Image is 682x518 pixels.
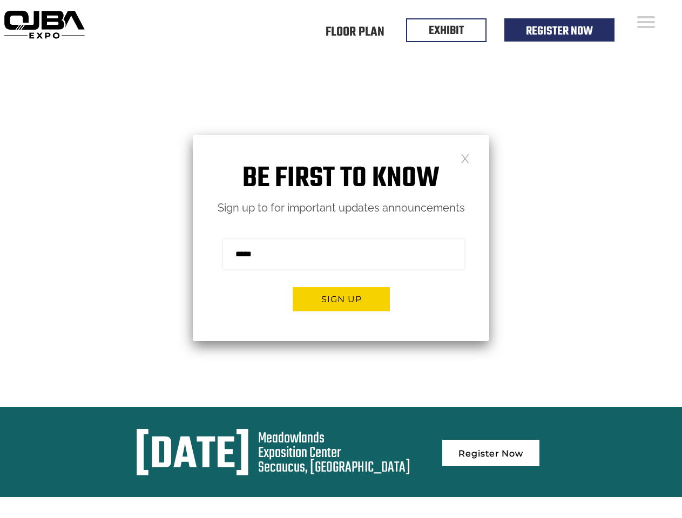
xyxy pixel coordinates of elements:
a: Close [461,153,470,162]
p: Sign up to for important updates announcements [193,199,489,217]
div: [DATE] [134,431,251,481]
button: Sign up [293,287,390,311]
a: Register Now [526,22,593,40]
a: Register Now [442,440,539,466]
a: EXHIBIT [429,22,464,40]
h1: Be first to know [193,162,489,196]
div: Meadowlands Exposition Center Secaucus, [GEOGRAPHIC_DATA] [258,431,410,475]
